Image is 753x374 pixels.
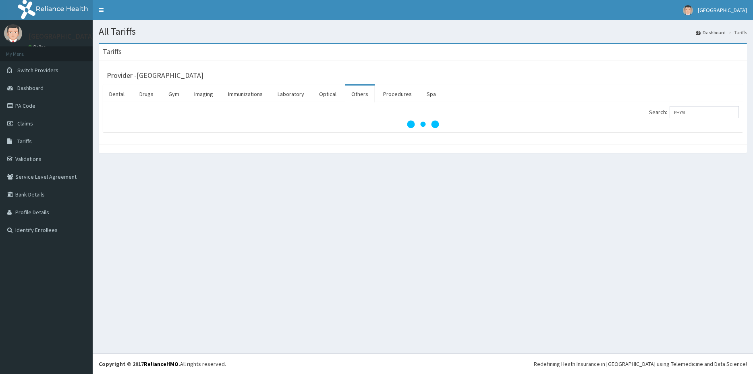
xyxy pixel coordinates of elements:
[28,44,48,50] a: Online
[107,72,203,79] h3: Provider - [GEOGRAPHIC_DATA]
[4,24,22,42] img: User Image
[696,29,726,36] a: Dashboard
[222,86,269,102] a: Immunizations
[313,86,343,102] a: Optical
[698,6,747,14] span: [GEOGRAPHIC_DATA]
[377,86,418,102] a: Procedures
[17,67,58,74] span: Switch Providers
[28,33,95,40] p: [GEOGRAPHIC_DATA]
[726,29,747,36] li: Tariffs
[162,86,186,102] a: Gym
[17,138,32,145] span: Tariffs
[420,86,442,102] a: Spa
[17,120,33,127] span: Claims
[99,26,747,37] h1: All Tariffs
[133,86,160,102] a: Drugs
[188,86,220,102] a: Imaging
[670,106,739,118] input: Search:
[103,86,131,102] a: Dental
[144,360,178,368] a: RelianceHMO
[534,360,747,368] div: Redefining Heath Insurance in [GEOGRAPHIC_DATA] using Telemedicine and Data Science!
[93,353,753,374] footer: All rights reserved.
[271,86,311,102] a: Laboratory
[17,84,44,92] span: Dashboard
[99,360,180,368] strong: Copyright © 2017 .
[407,108,439,140] svg: audio-loading
[649,106,739,118] label: Search:
[345,86,375,102] a: Others
[683,5,693,15] img: User Image
[103,48,122,55] h3: Tariffs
